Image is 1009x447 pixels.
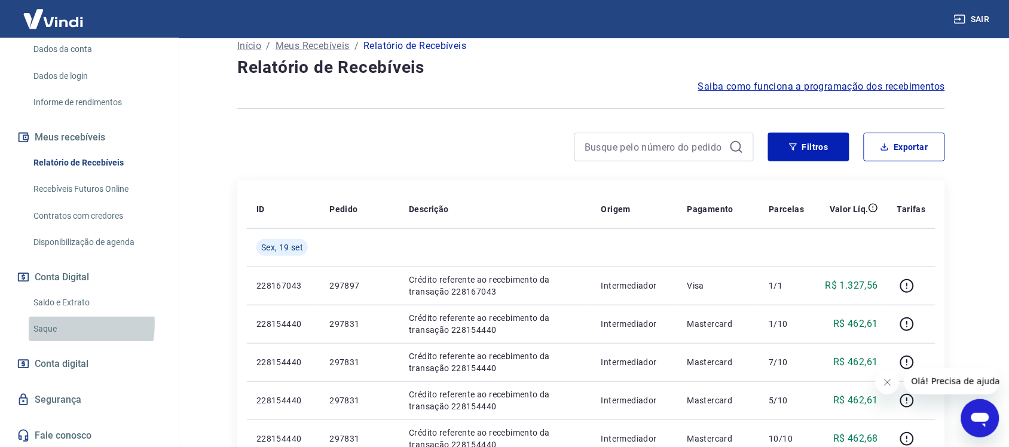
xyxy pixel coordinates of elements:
[834,355,879,369] p: R$ 462,61
[329,394,390,406] p: 297831
[768,133,849,161] button: Filtros
[329,203,357,215] p: Pedido
[876,371,900,394] iframe: Fechar mensagem
[961,399,999,437] iframe: Botão para abrir a janela de mensagens
[834,393,879,408] p: R$ 462,61
[698,79,945,94] a: Saiba como funciona a programação dos recebimentos
[29,37,164,62] a: Dados da conta
[769,280,805,292] p: 1/1
[29,230,164,255] a: Disponibilização de agenda
[769,433,805,445] p: 10/10
[769,203,805,215] p: Parcelas
[687,318,750,330] p: Mastercard
[29,290,164,315] a: Saldo e Extrato
[329,433,390,445] p: 297831
[834,317,879,331] p: R$ 462,61
[29,151,164,175] a: Relatório de Recebíveis
[601,280,668,292] p: Intermediador
[14,351,164,377] a: Conta digital
[601,394,668,406] p: Intermediador
[830,203,869,215] p: Valor Líq.
[769,356,805,368] p: 7/10
[409,203,449,215] p: Descrição
[363,39,466,53] p: Relatório de Recebíveis
[687,356,750,368] p: Mastercard
[329,356,390,368] p: 297831
[904,368,999,394] iframe: Mensagem da empresa
[769,394,805,406] p: 5/10
[256,394,310,406] p: 228154440
[409,312,582,336] p: Crédito referente ao recebimento da transação 228154440
[687,433,750,445] p: Mastercard
[261,241,303,253] span: Sex, 19 set
[256,433,310,445] p: 228154440
[864,133,945,161] button: Exportar
[329,318,390,330] p: 297831
[266,39,270,53] p: /
[14,1,92,37] img: Vindi
[687,280,750,292] p: Visa
[834,431,879,446] p: R$ 462,68
[329,280,390,292] p: 297897
[601,203,631,215] p: Origem
[409,388,582,412] p: Crédito referente ao recebimento da transação 228154440
[29,177,164,201] a: Recebíveis Futuros Online
[601,356,668,368] p: Intermediador
[14,264,164,290] button: Conta Digital
[825,278,878,293] p: R$ 1.327,56
[35,356,88,372] span: Conta digital
[14,124,164,151] button: Meus recebíveis
[237,56,945,79] h4: Relatório de Recebíveis
[601,433,668,445] p: Intermediador
[687,394,750,406] p: Mastercard
[7,8,100,18] span: Olá! Precisa de ajuda?
[409,350,582,374] p: Crédito referente ao recebimento da transação 228154440
[29,90,164,115] a: Informe de rendimentos
[409,274,582,298] p: Crédito referente ao recebimento da transação 228167043
[256,280,310,292] p: 228167043
[29,64,164,88] a: Dados de login
[897,203,926,215] p: Tarifas
[256,203,265,215] p: ID
[256,356,310,368] p: 228154440
[14,387,164,413] a: Segurança
[601,318,668,330] p: Intermediador
[29,204,164,228] a: Contratos com credores
[769,318,805,330] p: 1/10
[952,8,995,30] button: Sair
[687,203,734,215] p: Pagamento
[29,317,164,341] a: Saque
[237,39,261,53] a: Início
[276,39,350,53] a: Meus Recebíveis
[585,138,724,156] input: Busque pelo número do pedido
[354,39,359,53] p: /
[256,318,310,330] p: 228154440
